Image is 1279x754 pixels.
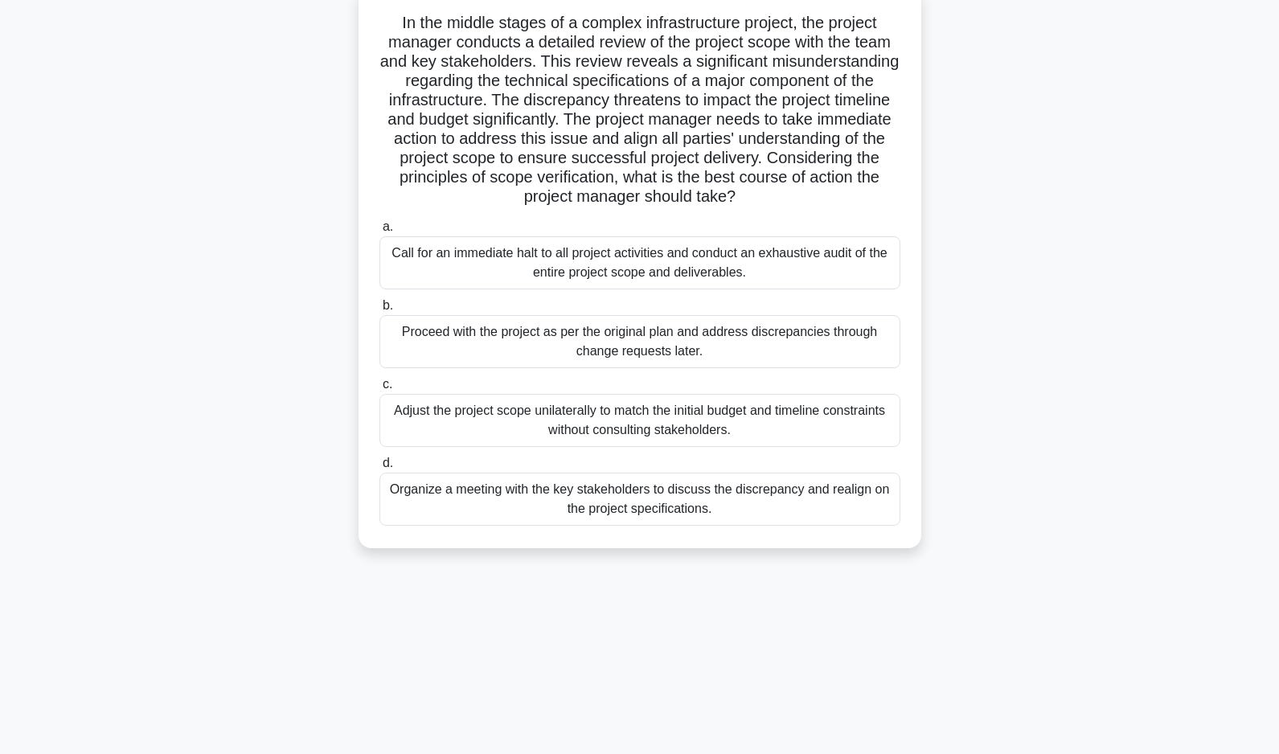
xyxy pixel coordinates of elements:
h5: In the middle stages of a complex infrastructure project, the project manager conducts a detailed... [378,13,902,207]
span: d. [383,456,393,469]
span: a. [383,219,393,233]
div: Proceed with the project as per the original plan and address discrepancies through change reques... [379,315,900,368]
div: Call for an immediate halt to all project activities and conduct an exhaustive audit of the entir... [379,236,900,289]
span: c. [383,377,392,391]
span: b. [383,298,393,312]
div: Organize a meeting with the key stakeholders to discuss the discrepancy and realign on the projec... [379,473,900,526]
div: Adjust the project scope unilaterally to match the initial budget and timeline constraints withou... [379,394,900,447]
